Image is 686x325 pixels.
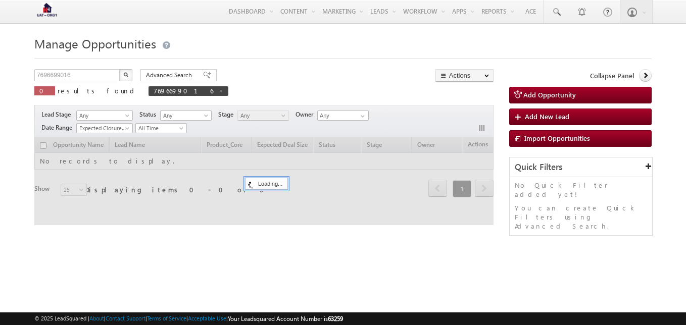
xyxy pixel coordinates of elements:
span: Any [161,111,209,120]
span: Stage [218,110,237,119]
span: Add New Lead [525,112,569,121]
span: Advanced Search [146,71,195,80]
button: Actions [435,69,494,82]
span: Expected Closure Date [77,124,129,133]
img: Search [123,72,128,77]
span: Any [77,111,129,120]
span: © 2025 LeadSquared | | | | | [34,314,343,323]
img: Custom Logo [34,3,60,20]
span: results found [58,86,138,95]
p: No Quick Filter added yet! [515,181,647,199]
a: Terms of Service [147,315,186,321]
a: Any [237,111,289,121]
a: Any [76,111,133,121]
a: Acceptable Use [188,315,226,321]
div: Quick Filters [510,157,652,177]
span: Import Opportunities [524,134,590,142]
a: Expected Closure Date [76,123,133,133]
span: Owner [296,110,317,119]
input: Type to Search [317,111,369,121]
span: 0 [39,86,50,95]
a: Show All Items [355,111,368,121]
div: Loading... [245,178,288,190]
span: Your Leadsquared Account Number is [228,315,343,322]
a: About [89,315,104,321]
span: 63259 [328,315,343,322]
span: Status [139,110,160,119]
span: 7696699016 [154,86,213,95]
span: All Time [136,124,184,133]
a: All Time [135,123,187,133]
span: Manage Opportunities [34,35,156,51]
p: You can create Quick Filters using Advanced Search. [515,203,647,231]
span: Collapse Panel [590,71,634,80]
a: Contact Support [106,315,145,321]
span: Add Opportunity [523,90,576,99]
span: Lead Stage [41,110,75,119]
span: Any [238,111,286,120]
a: Any [160,111,212,121]
span: Date Range [41,123,76,132]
